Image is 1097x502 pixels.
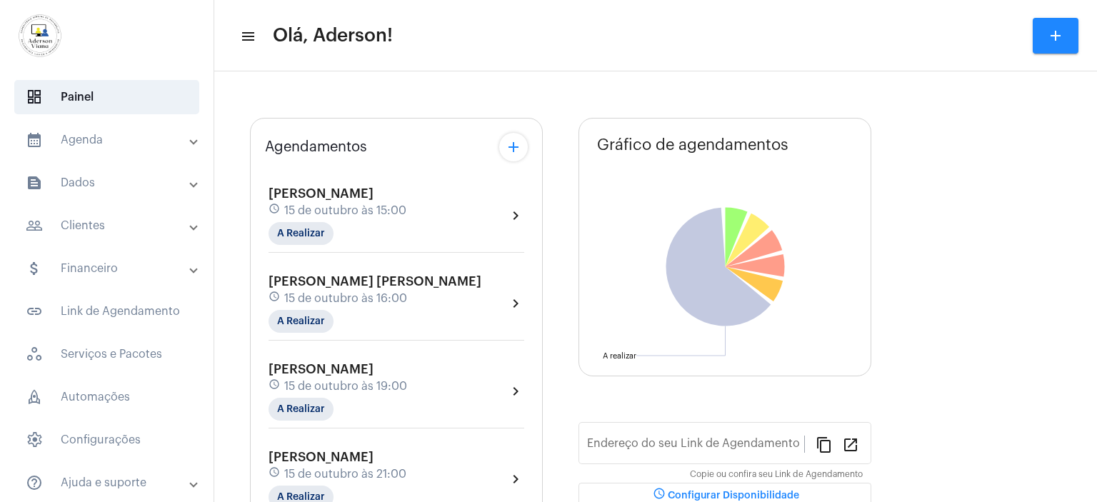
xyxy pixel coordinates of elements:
[269,363,374,376] span: [PERSON_NAME]
[284,468,406,481] span: 15 de outubro às 21:00
[507,207,524,224] mat-icon: chevron_right
[690,470,863,480] mat-hint: Copie ou confira seu Link de Agendamento
[240,28,254,45] mat-icon: sidenav icon
[269,275,481,288] span: [PERSON_NAME] [PERSON_NAME]
[14,80,199,114] span: Painel
[507,471,524,488] mat-icon: chevron_right
[9,209,214,243] mat-expansion-panel-header: sidenav iconClientes
[26,260,191,277] mat-panel-title: Financeiro
[273,24,393,47] span: Olá, Aderson!
[284,380,407,393] span: 15 de outubro às 19:00
[269,451,374,463] span: [PERSON_NAME]
[14,380,199,414] span: Automações
[651,491,799,501] span: Configurar Disponibilidade
[14,337,199,371] span: Serviços e Pacotes
[269,187,374,200] span: [PERSON_NAME]
[603,352,636,360] text: A realizar
[11,7,69,64] img: d7e3195d-0907-1efa-a796-b593d293ae59.png
[597,136,788,154] span: Gráfico de agendamentos
[26,217,43,234] mat-icon: sidenav icon
[26,174,191,191] mat-panel-title: Dados
[14,423,199,457] span: Configurações
[26,217,191,234] mat-panel-title: Clientes
[26,388,43,406] span: sidenav icon
[9,166,214,200] mat-expansion-panel-header: sidenav iconDados
[269,291,281,306] mat-icon: schedule
[265,139,367,155] span: Agendamentos
[26,474,43,491] mat-icon: sidenav icon
[269,378,281,394] mat-icon: schedule
[9,123,214,157] mat-expansion-panel-header: sidenav iconAgenda
[505,139,522,156] mat-icon: add
[587,440,804,453] input: Link
[507,383,524,400] mat-icon: chevron_right
[507,295,524,312] mat-icon: chevron_right
[9,251,214,286] mat-expansion-panel-header: sidenav iconFinanceiro
[26,131,43,149] mat-icon: sidenav icon
[284,204,406,217] span: 15 de outubro às 15:00
[269,466,281,482] mat-icon: schedule
[269,203,281,219] mat-icon: schedule
[26,174,43,191] mat-icon: sidenav icon
[9,466,214,500] mat-expansion-panel-header: sidenav iconAjuda e suporte
[842,436,859,453] mat-icon: open_in_new
[26,474,191,491] mat-panel-title: Ajuda e suporte
[14,294,199,328] span: Link de Agendamento
[26,346,43,363] span: sidenav icon
[26,303,43,320] mat-icon: sidenav icon
[269,398,334,421] mat-chip: A Realizar
[26,131,191,149] mat-panel-title: Agenda
[269,310,334,333] mat-chip: A Realizar
[284,292,407,305] span: 15 de outubro às 16:00
[26,431,43,448] span: sidenav icon
[26,260,43,277] mat-icon: sidenav icon
[816,436,833,453] mat-icon: content_copy
[26,89,43,106] span: sidenav icon
[269,222,334,245] mat-chip: A Realizar
[1047,27,1064,44] mat-icon: add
